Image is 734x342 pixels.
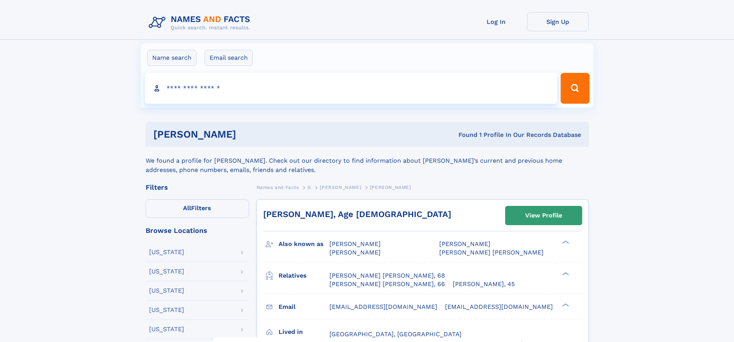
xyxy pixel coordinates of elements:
[145,73,558,104] input: search input
[320,185,361,190] span: [PERSON_NAME]
[146,184,249,191] div: Filters
[465,12,527,31] a: Log In
[149,268,184,275] div: [US_STATE]
[329,240,381,248] span: [PERSON_NAME]
[560,240,569,245] div: ❯
[560,271,569,276] div: ❯
[329,303,437,310] span: [EMAIL_ADDRESS][DOMAIN_NAME]
[527,12,589,31] a: Sign Up
[147,50,197,66] label: Name search
[329,330,462,338] span: [GEOGRAPHIC_DATA], [GEOGRAPHIC_DATA]
[439,240,490,248] span: [PERSON_NAME]
[279,300,329,313] h3: Email
[525,207,562,224] div: View Profile
[149,249,184,255] div: [US_STATE]
[257,182,299,192] a: Names and Facts
[279,325,329,339] h3: Lived in
[307,185,311,190] span: G
[439,249,544,256] span: [PERSON_NAME] [PERSON_NAME]
[445,303,553,310] span: [EMAIL_ADDRESS][DOMAIN_NAME]
[329,280,445,288] a: [PERSON_NAME] [PERSON_NAME], 66
[146,199,249,218] label: Filters
[263,209,451,219] a: [PERSON_NAME], Age [DEMOGRAPHIC_DATA]
[149,288,184,294] div: [US_STATE]
[146,227,249,234] div: Browse Locations
[149,307,184,313] div: [US_STATE]
[561,73,589,104] button: Search Button
[370,185,411,190] span: [PERSON_NAME]
[329,271,445,280] a: [PERSON_NAME] [PERSON_NAME], 68
[329,249,381,256] span: [PERSON_NAME]
[279,238,329,251] h3: Also known as
[146,147,589,175] div: We found a profile for [PERSON_NAME]. Check out our directory to find information about [PERSON_N...
[279,269,329,282] h3: Relatives
[183,204,191,212] span: All
[320,182,361,192] a: [PERSON_NAME]
[307,182,311,192] a: G
[347,131,581,139] div: Found 1 Profile In Our Records Database
[506,206,582,225] a: View Profile
[146,12,257,33] img: Logo Names and Facts
[205,50,253,66] label: Email search
[560,302,569,307] div: ❯
[453,280,515,288] a: [PERSON_NAME], 45
[149,326,184,332] div: [US_STATE]
[153,130,348,139] h1: [PERSON_NAME]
